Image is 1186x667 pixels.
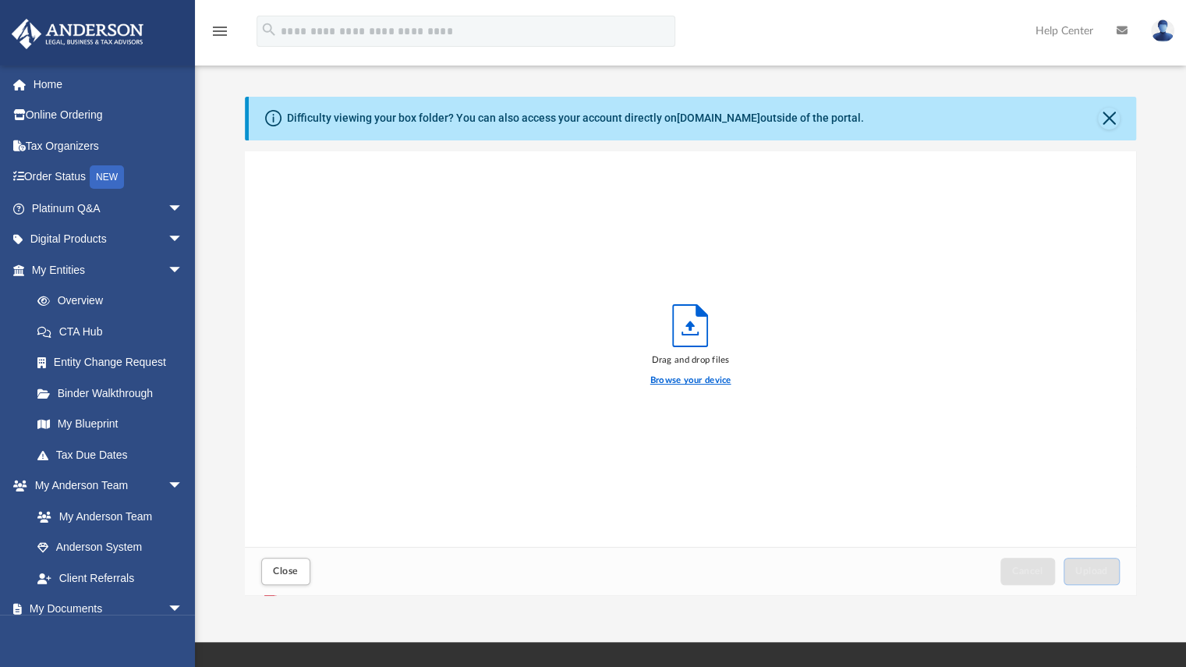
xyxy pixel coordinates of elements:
span: arrow_drop_down [168,470,199,502]
span: arrow_drop_down [168,224,199,256]
button: Close [261,558,310,585]
a: Binder Walkthrough [22,378,207,409]
a: Tax Due Dates [22,439,207,470]
button: Close [1098,108,1120,129]
a: Platinum Q&Aarrow_drop_down [11,193,207,224]
span: arrow_drop_down [168,594,199,626]
label: Browse your device [650,374,731,388]
div: NEW [90,165,124,189]
span: arrow_drop_down [168,254,199,286]
a: Client Referrals [22,562,199,594]
a: Anderson System [22,532,199,563]
div: grid [245,151,1137,548]
a: Home [11,69,207,100]
span: arrow_drop_down [168,193,199,225]
i: search [260,21,278,38]
a: Order StatusNEW [11,161,207,193]
a: My Anderson Team [22,501,191,532]
span: Upload [1075,566,1108,576]
button: Upload [1064,558,1120,585]
a: Digital Productsarrow_drop_down [11,224,207,255]
button: Cancel [1000,558,1055,585]
a: Overview [22,286,207,317]
i: menu [211,22,229,41]
a: Tax Organizers [11,130,207,161]
img: Anderson Advisors Platinum Portal [7,19,148,49]
div: Drag and drop files [650,353,731,367]
div: Difficulty viewing your box folder? You can also access your account directly on outside of the p... [287,110,864,126]
a: My Anderson Teamarrow_drop_down [11,470,199,502]
a: My Documentsarrow_drop_down [11,594,199,625]
a: My Blueprint [22,409,199,440]
a: CTA Hub [22,316,207,347]
a: menu [211,30,229,41]
a: My Entitiesarrow_drop_down [11,254,207,286]
div: Upload [245,151,1137,595]
span: Cancel [1012,566,1043,576]
a: Entity Change Request [22,347,207,378]
img: User Pic [1151,20,1174,42]
a: [DOMAIN_NAME] [677,112,760,124]
span: Close [273,566,298,576]
a: Online Ordering [11,100,207,131]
